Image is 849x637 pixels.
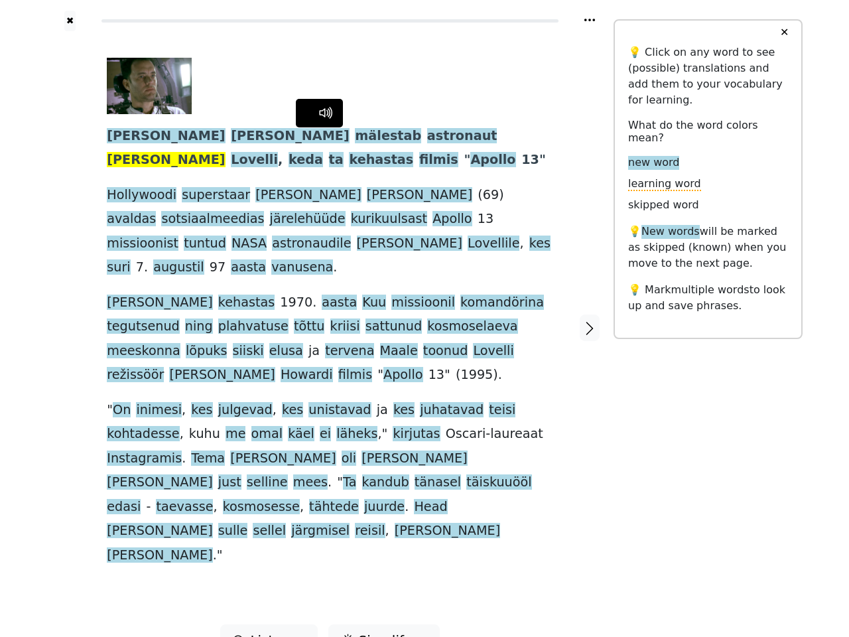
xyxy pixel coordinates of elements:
span: sattunud [365,318,422,335]
span: tänasel [415,474,461,491]
span: julgevad [218,402,273,419]
span: 7 [136,259,144,276]
span: kehastas [218,295,275,311]
span: superstaar [182,187,250,204]
span: lõpuks [186,343,228,360]
span: aasta [231,259,266,276]
span: tuntud [184,236,226,252]
img: m110euok.zfv.jpg [107,58,192,114]
span: kirjutas [393,426,440,443]
span: , [519,236,523,252]
span: " [217,547,223,564]
span: 69 [483,187,499,204]
span: kes [282,402,303,419]
span: plahvatuse [218,318,289,335]
span: Maale [380,343,418,360]
span: - [146,499,151,516]
span: kosmoselaeva [427,318,517,335]
span: kosmosesse [223,499,300,516]
span: [PERSON_NAME] [357,236,462,252]
span: ( [478,187,483,204]
span: vanusena [271,259,333,276]
span: , [300,499,304,516]
span: On [113,402,131,419]
span: 13 [478,211,493,228]
span: Ta [343,474,356,491]
span: [PERSON_NAME] [169,367,275,384]
span: [PERSON_NAME] [107,152,225,169]
p: 💡 Mark to look up and save phrases. [628,282,788,314]
span: ja [377,402,388,419]
span: sellel [253,523,286,539]
span: toonud [423,343,468,360]
span: juhatavad [420,402,484,419]
span: " [107,402,113,419]
span: [PERSON_NAME] [107,547,212,564]
span: , [278,152,283,169]
span: [PERSON_NAME] [107,474,212,491]
span: Lovelli [231,152,278,169]
button: ✕ [772,21,797,44]
span: Lovelli [473,343,513,360]
span: . [333,259,337,276]
span: Kuu [362,295,386,311]
span: inimesi [136,402,182,419]
span: Hollywoodi [107,187,176,204]
span: meeskonna [107,343,180,360]
span: kes [191,402,212,419]
span: [PERSON_NAME] [395,523,500,539]
span: kandub [362,474,409,491]
span: selline [247,474,288,491]
span: kes [393,402,415,419]
span: ) [499,187,504,204]
span: . [328,474,332,491]
span: learning word [628,177,701,191]
span: edasi [107,499,141,516]
span: avaldas [107,211,156,228]
span: " [539,152,546,169]
span: ta [329,152,344,169]
span: . [312,295,316,311]
span: 97 [210,259,226,276]
span: kriisi [330,318,360,335]
span: just [218,474,241,491]
h6: What do the word colors mean? [628,119,788,144]
span: . [182,451,186,467]
span: ). [493,367,502,384]
span: Head [414,499,447,516]
span: , [385,523,389,539]
span: läheks [336,426,377,443]
span: ning [185,318,213,335]
span: . [144,259,148,276]
span: , [213,499,217,516]
span: oli [342,451,356,467]
span: taevasse [156,499,213,516]
a: ✖ [64,11,76,31]
span: 1970 [280,295,312,311]
span: siiski [233,343,264,360]
p: 💡 will be marked as skipped (known) when you move to the next page. [628,224,788,271]
span: käel [288,426,314,443]
span: 1995 [460,367,493,384]
span: [PERSON_NAME] [231,128,349,145]
span: multiple words [671,283,750,296]
p: 💡 Click on any word to see (possible) translations and add them to your vocabulary for learning. [628,44,788,108]
span: New words [641,225,700,239]
span: Apollo [383,367,423,384]
span: [PERSON_NAME] [107,295,212,311]
span: " [444,367,450,384]
span: kurikuulsast [351,211,427,228]
span: ja [308,343,320,360]
span: reisil [355,523,385,539]
span: " [377,367,383,384]
span: missioonist [107,236,178,252]
span: Oscari-laureaat [446,426,543,443]
span: " [337,474,343,491]
span: teisi [489,402,515,419]
span: missioonil [391,295,455,311]
span: , [182,402,186,419]
span: astronaudile [272,236,351,252]
span: mees [293,474,328,491]
span: keda [289,152,323,169]
span: NASA [231,236,267,252]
